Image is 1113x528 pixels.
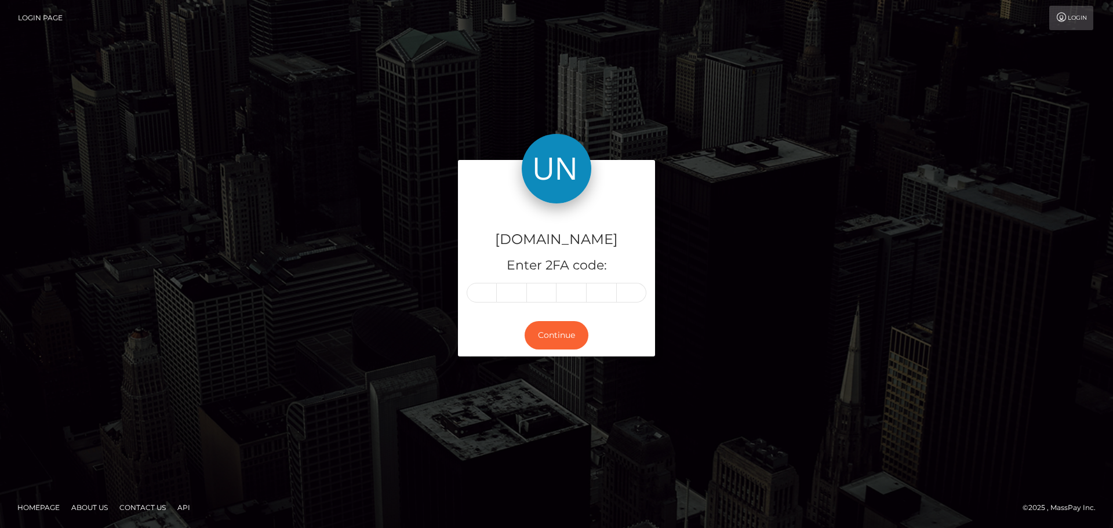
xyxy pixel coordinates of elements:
[115,498,170,516] a: Contact Us
[67,498,112,516] a: About Us
[1049,6,1093,30] a: Login
[467,230,646,250] h4: [DOMAIN_NAME]
[1023,501,1104,514] div: © 2025 , MassPay Inc.
[18,6,63,30] a: Login Page
[525,321,588,349] button: Continue
[13,498,64,516] a: Homepage
[467,257,646,275] h5: Enter 2FA code:
[173,498,195,516] a: API
[522,134,591,203] img: Unlockt.me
